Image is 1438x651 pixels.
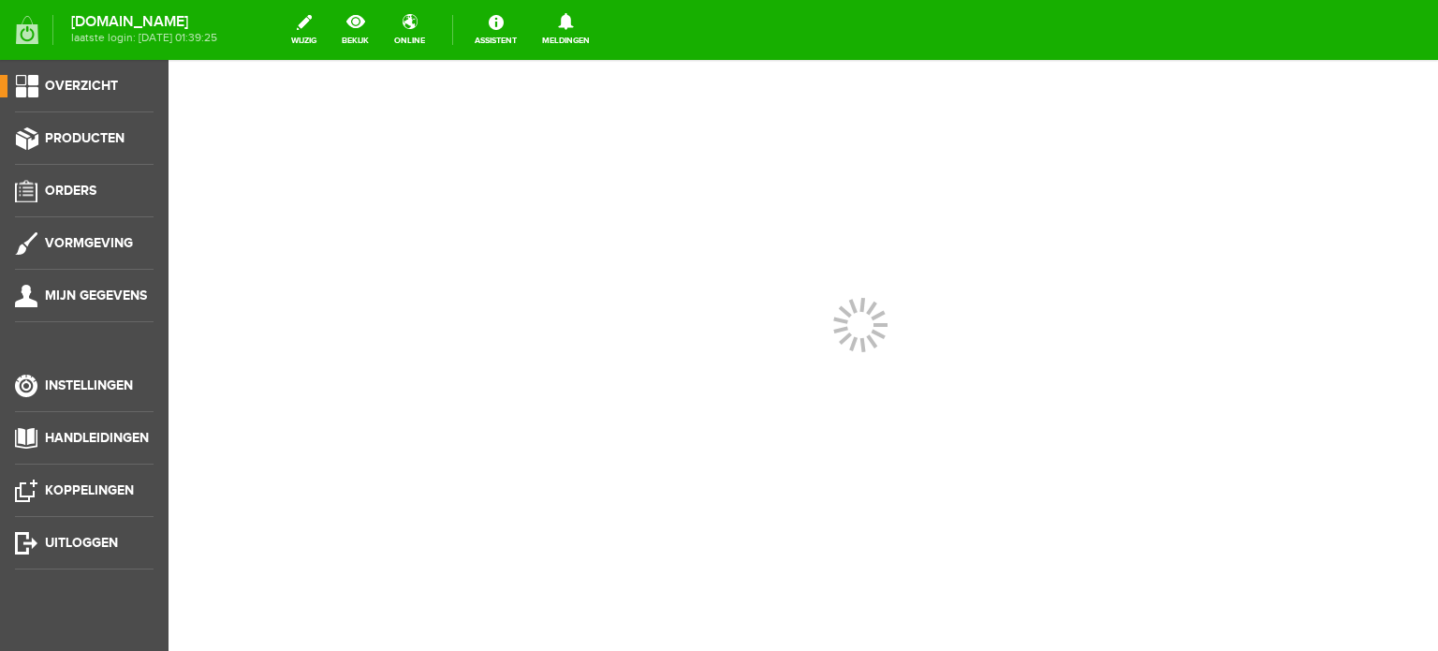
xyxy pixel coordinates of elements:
a: Meldingen [531,9,601,51]
a: Assistent [463,9,528,51]
span: Mijn gegevens [45,288,147,303]
span: Orders [45,183,96,199]
span: Handleidingen [45,430,149,446]
strong: [DOMAIN_NAME] [71,17,217,27]
span: Producten [45,130,125,146]
span: Overzicht [45,78,118,94]
a: online [383,9,436,51]
span: Instellingen [45,377,133,393]
a: bekijk [330,9,380,51]
span: Koppelingen [45,482,134,498]
span: Vormgeving [45,235,133,251]
span: Uitloggen [45,535,118,551]
span: laatste login: [DATE] 01:39:25 [71,33,217,43]
a: wijzig [280,9,328,51]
